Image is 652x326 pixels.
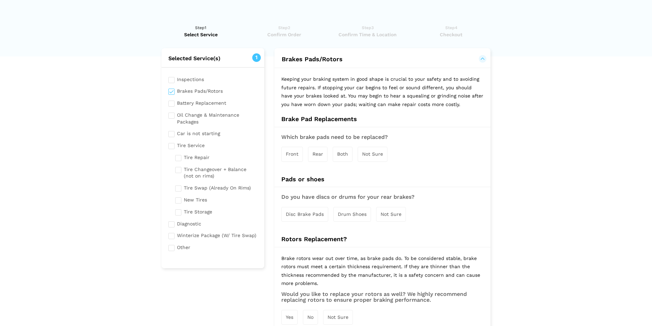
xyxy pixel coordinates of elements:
[281,254,484,291] p: Brake rotors wear out over time, as brake pads do. To be considered stable, brake rotors must mee...
[286,314,293,320] span: Yes
[162,31,241,38] span: Select Service
[286,151,298,157] span: Front
[274,175,490,183] h4: Pads or shoes
[252,53,261,62] span: 1
[307,314,314,320] span: No
[274,115,490,123] h4: Brake Pad Replacements
[281,194,484,200] h3: Do you have discs or drums for your rear brakes?
[412,31,491,38] span: Checkout
[281,55,484,63] button: Brakes Pads/Rotors
[286,211,324,217] span: Disc Brake Pads
[338,211,367,217] span: Drum Shoes
[281,291,484,303] h3: Would you like to replace your rotors as well? We highly recommend replacing rotors to ensure pro...
[162,55,265,62] h2: Selected Service(s)
[328,31,407,38] span: Confirm Time & Location
[412,24,491,38] a: Step4
[281,134,484,140] h3: Which brake pads need to be replaced?
[274,68,490,115] p: Keeping your braking system in good shape is crucial to your safety and to avoiding future repair...
[328,314,348,320] span: Not Sure
[381,211,401,217] span: Not Sure
[328,24,407,38] a: Step3
[245,31,324,38] span: Confirm Order
[337,151,348,157] span: Both
[162,24,241,38] a: Step1
[245,24,324,38] a: Step2
[274,235,490,243] h4: Rotors Replacement?
[312,151,323,157] span: Rear
[362,151,383,157] span: Not Sure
